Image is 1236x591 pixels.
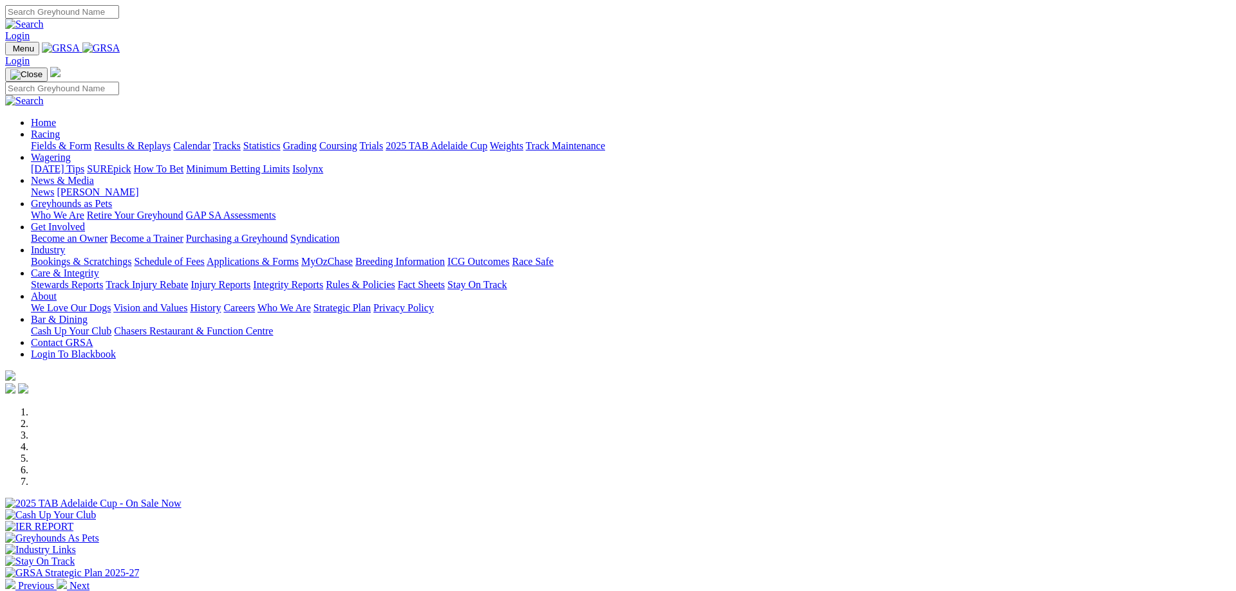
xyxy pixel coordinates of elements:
img: Cash Up Your Club [5,509,96,521]
a: Stewards Reports [31,279,103,290]
a: Contact GRSA [31,337,93,348]
a: Get Involved [31,221,85,232]
span: Previous [18,580,54,591]
a: Bar & Dining [31,314,88,325]
a: Applications & Forms [207,256,299,267]
a: Fact Sheets [398,279,445,290]
a: Coursing [319,140,357,151]
img: chevron-right-pager-white.svg [57,579,67,589]
a: Injury Reports [191,279,250,290]
span: Next [70,580,89,591]
a: Become a Trainer [110,233,183,244]
img: logo-grsa-white.png [50,67,61,77]
a: Login [5,55,30,66]
a: Tracks [213,140,241,151]
a: Next [57,580,89,591]
div: Greyhounds as Pets [31,210,1231,221]
input: Search [5,5,119,19]
a: Calendar [173,140,211,151]
a: Schedule of Fees [134,256,204,267]
a: Track Maintenance [526,140,605,151]
a: Track Injury Rebate [106,279,188,290]
a: Industry [31,244,65,255]
a: Login To Blackbook [31,349,116,359]
a: Integrity Reports [253,279,323,290]
a: Weights [490,140,523,151]
a: About [31,291,57,302]
button: Toggle navigation [5,68,48,82]
img: Industry Links [5,544,76,556]
a: Grading [283,140,317,151]
a: History [190,302,221,313]
a: Statistics [243,140,281,151]
img: 2025 TAB Adelaide Cup - On Sale Now [5,498,182,509]
a: We Love Our Dogs [31,302,111,313]
a: Care & Integrity [31,268,99,278]
img: facebook.svg [5,383,15,394]
a: Home [31,117,56,128]
a: How To Bet [134,163,184,174]
a: GAP SA Assessments [186,210,276,221]
a: Syndication [290,233,339,244]
a: Chasers Restaurant & Function Centre [114,325,273,336]
a: Race Safe [512,256,553,267]
a: Greyhounds as Pets [31,198,112,209]
a: 2025 TAB Adelaide Cup [386,140,487,151]
a: Stay On Track [447,279,507,290]
a: SUREpick [87,163,131,174]
a: ICG Outcomes [447,256,509,267]
a: Who We Are [257,302,311,313]
a: Isolynx [292,163,323,174]
a: Results & Replays [94,140,171,151]
div: Industry [31,256,1231,268]
span: Menu [13,44,34,53]
a: Racing [31,129,60,140]
button: Toggle navigation [5,42,39,55]
div: News & Media [31,186,1231,198]
img: twitter.svg [18,383,28,394]
img: Greyhounds As Pets [5,532,99,544]
img: GRSA [82,42,120,54]
a: Wagering [31,152,71,163]
a: Breeding Information [355,256,445,267]
a: Bookings & Scratchings [31,256,131,267]
a: Login [5,30,30,41]
a: News [31,186,54,197]
div: Bar & Dining [31,325,1231,337]
div: Get Involved [31,233,1231,244]
a: [PERSON_NAME] [57,186,138,197]
img: Search [5,19,44,30]
a: Careers [223,302,255,313]
a: MyOzChase [301,256,353,267]
a: Rules & Policies [326,279,395,290]
div: About [31,302,1231,314]
img: GRSA [42,42,80,54]
img: logo-grsa-white.png [5,370,15,381]
a: Fields & Form [31,140,91,151]
a: [DATE] Tips [31,163,84,174]
img: Stay On Track [5,556,75,567]
div: Wagering [31,163,1231,175]
a: Cash Up Your Club [31,325,111,336]
a: Retire Your Greyhound [87,210,183,221]
a: News & Media [31,175,94,186]
a: Privacy Policy [373,302,434,313]
input: Search [5,82,119,95]
img: chevron-left-pager-white.svg [5,579,15,589]
a: Who We Are [31,210,84,221]
img: IER REPORT [5,521,73,532]
img: Search [5,95,44,107]
a: Minimum Betting Limits [186,163,290,174]
a: Purchasing a Greyhound [186,233,288,244]
a: Vision and Values [113,302,187,313]
a: Trials [359,140,383,151]
a: Strategic Plan [314,302,371,313]
img: Close [10,69,42,80]
a: Become an Owner [31,233,108,244]
div: Care & Integrity [31,279,1231,291]
a: Previous [5,580,57,591]
div: Racing [31,140,1231,152]
img: GRSA Strategic Plan 2025-27 [5,567,139,579]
